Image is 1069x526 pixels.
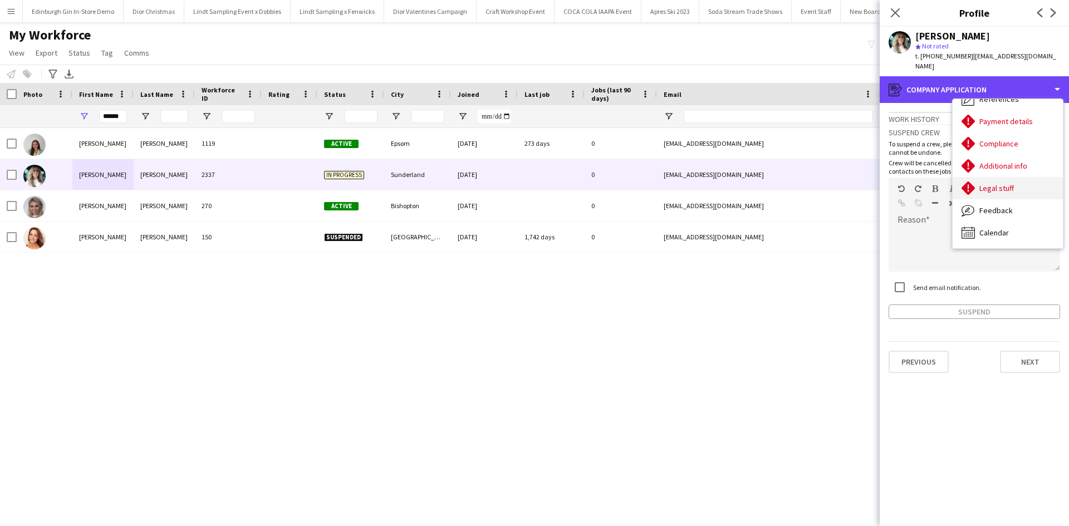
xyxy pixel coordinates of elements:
[23,1,124,22] button: Edinburgh Gin In-Store Demo
[384,190,451,221] div: Bishopton
[478,110,511,123] input: Joined Filter Input
[922,42,949,50] span: Not rated
[889,159,1060,175] p: Crew will be cancelled on all future jobs and primary contacts on these jobs will be notified.
[23,134,46,156] img: Nicola Kelly
[202,111,212,121] button: Open Filter Menu
[72,222,134,252] div: [PERSON_NAME]
[524,90,550,99] span: Last job
[23,90,42,99] span: Photo
[72,190,134,221] div: [PERSON_NAME]
[36,48,57,58] span: Export
[953,222,1063,244] div: Calendar
[9,48,24,58] span: View
[99,110,127,123] input: First Name Filter Input
[451,222,518,252] div: [DATE]
[202,86,242,102] span: Workforce ID
[195,222,262,252] div: 150
[324,90,346,99] span: Status
[880,6,1069,20] h3: Profile
[9,27,91,43] span: My Workforce
[23,227,46,249] img: Nicola Roy
[344,110,377,123] input: Status Filter Input
[518,128,585,159] div: 273 days
[591,86,637,102] span: Jobs (last 90 days)
[948,199,955,208] button: Clear Formatting
[915,52,973,60] span: t. [PHONE_NUMBER]
[914,184,922,193] button: Redo
[79,90,113,99] span: First Name
[979,116,1033,126] span: Payment details
[23,165,46,187] img: Nicola Leonard
[915,31,990,41] div: [PERSON_NAME]
[953,88,1063,110] div: References
[451,128,518,159] div: [DATE]
[889,351,949,373] button: Previous
[124,1,184,22] button: Dior Christmas
[792,1,841,22] button: Event Staff
[953,155,1063,177] div: Additional info
[911,283,981,292] label: Send email notification.
[948,184,955,193] button: Italic
[124,48,149,58] span: Comms
[953,110,1063,132] div: Payment details
[68,48,90,58] span: Status
[979,183,1014,193] span: Legal stuff
[195,128,262,159] div: 1119
[120,46,154,60] a: Comms
[384,159,451,190] div: Sunderland
[585,190,657,221] div: 0
[915,52,1056,70] span: | [EMAIL_ADDRESS][DOMAIN_NAME]
[953,199,1063,222] div: Feedback
[979,139,1018,149] span: Compliance
[134,190,195,221] div: [PERSON_NAME]
[101,48,113,58] span: Tag
[384,1,477,22] button: Dior Valentines Campaign
[97,46,117,60] a: Tag
[1000,351,1060,373] button: Next
[931,184,939,193] button: Bold
[140,111,150,121] button: Open Filter Menu
[72,128,134,159] div: [PERSON_NAME]
[953,177,1063,199] div: Legal stuff
[657,190,880,221] div: [EMAIL_ADDRESS][DOMAIN_NAME]
[979,228,1009,238] span: Calendar
[140,90,173,99] span: Last Name
[931,199,939,208] button: Horizontal Line
[585,128,657,159] div: 0
[518,222,585,252] div: 1,742 days
[23,196,46,218] img: Nicola MacDonald
[664,90,681,99] span: Email
[451,190,518,221] div: [DATE]
[411,110,444,123] input: City Filter Input
[585,159,657,190] div: 0
[889,127,1060,137] h3: Suspend crew
[31,46,62,60] a: Export
[134,128,195,159] div: [PERSON_NAME]
[699,1,792,22] button: Soda Stream Trade Shows
[898,184,905,193] button: Undo
[46,67,60,81] app-action-btn: Advanced filters
[953,132,1063,155] div: Compliance
[324,202,359,210] span: Active
[4,46,29,60] a: View
[222,110,255,123] input: Workforce ID Filter Input
[268,90,290,99] span: Rating
[324,233,363,242] span: Suspended
[195,159,262,190] div: 2337
[79,111,89,121] button: Open Filter Menu
[841,1,890,22] button: New Board
[384,128,451,159] div: Epsom
[458,90,479,99] span: Joined
[664,111,674,121] button: Open Filter Menu
[555,1,641,22] button: COCA COLA IAAPA Event
[657,128,880,159] div: [EMAIL_ADDRESS][DOMAIN_NAME]
[657,222,880,252] div: [EMAIL_ADDRESS][DOMAIN_NAME]
[880,76,1069,103] div: Company application
[657,159,880,190] div: [EMAIL_ADDRESS][DOMAIN_NAME]
[641,1,699,22] button: Apres Ski 2023
[585,222,657,252] div: 0
[477,1,555,22] button: Craft Workshop Event
[979,161,1027,171] span: Additional info
[324,140,359,148] span: Active
[184,1,291,22] button: Lindt Sampling Event x Dobbies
